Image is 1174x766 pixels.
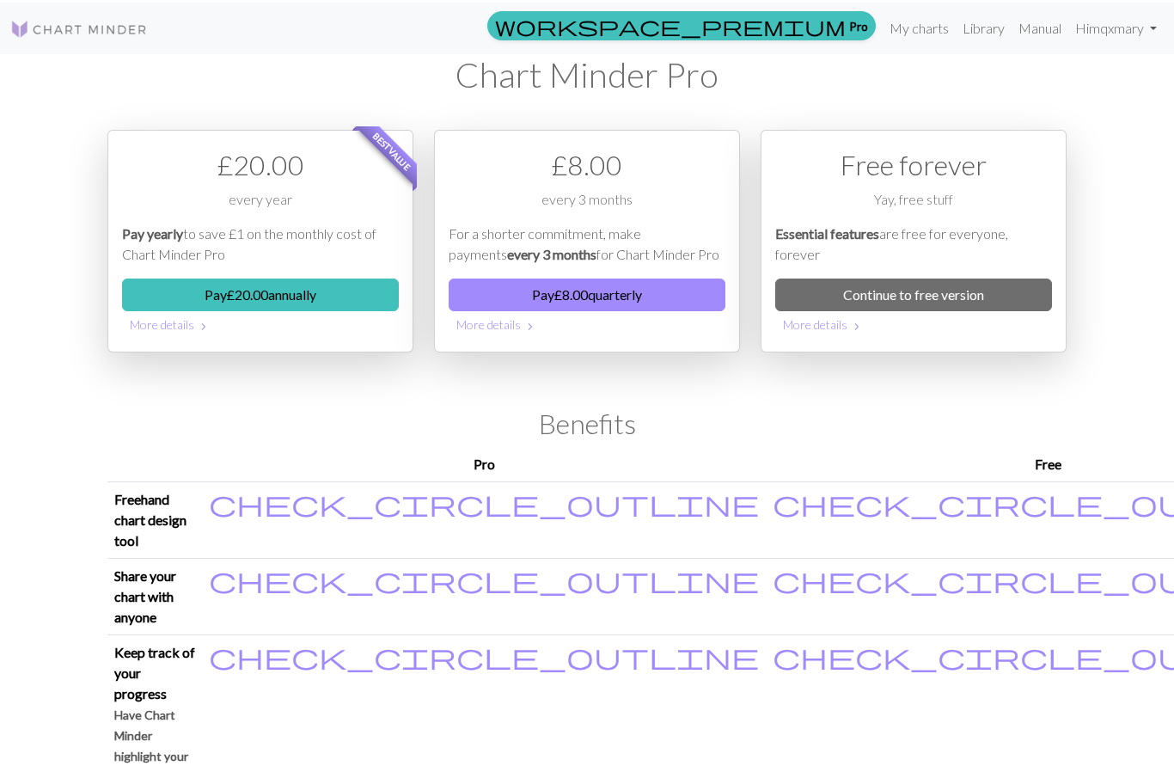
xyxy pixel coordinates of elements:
div: Free option [761,127,1067,350]
p: Keep track of your progress [114,640,195,702]
span: chevron_right [197,316,211,333]
a: Continue to free version [775,276,1052,309]
em: Pay yearly [122,223,183,239]
a: Manual [1012,9,1068,43]
a: Library [956,9,1012,43]
button: Pay£8.00quarterly [449,276,725,309]
div: Payment option 2 [434,127,740,350]
i: Included [209,640,759,667]
button: Pay£20.00annually [122,276,399,309]
button: More details [775,309,1052,335]
div: Free forever [775,142,1052,183]
a: Himqxmary [1068,9,1164,43]
p: Share your chart with anyone [114,563,195,625]
em: Essential features [775,223,879,239]
span: chevron_right [523,316,537,333]
span: chevron_right [850,316,864,333]
i: Included [209,487,759,514]
th: Pro [202,444,766,480]
i: Included [209,563,759,591]
span: workspace_premium [495,11,846,35]
span: check_circle_outline [209,484,759,517]
h1: Chart Minder Pro [107,52,1067,93]
p: Freehand chart design tool [114,487,195,548]
span: Best value [356,113,429,186]
a: Pro [487,9,876,38]
button: More details [122,309,399,335]
span: check_circle_outline [209,637,759,670]
a: My charts [883,9,956,43]
div: every year [122,187,399,221]
div: every 3 months [449,187,725,221]
div: Yay, free stuff [775,187,1052,221]
span: check_circle_outline [209,561,759,593]
p: For a shorter commitment, make payments for Chart Minder Pro [449,221,725,262]
p: are free for everyone, forever [775,221,1052,262]
img: Logo [10,16,148,37]
em: every 3 months [507,243,596,260]
div: £ 8.00 [449,142,725,183]
h2: Benefits [107,405,1067,438]
button: More details [449,309,725,335]
div: Payment option 1 [107,127,413,350]
p: to save £1 on the monthly cost of Chart Minder Pro [122,221,399,262]
div: £ 20.00 [122,142,399,183]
